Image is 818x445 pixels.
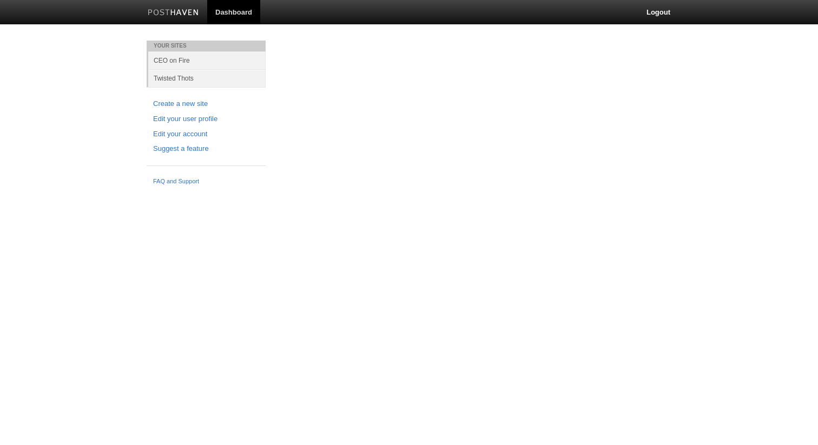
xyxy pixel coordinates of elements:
[148,51,266,69] a: CEO on Fire
[148,69,266,87] a: Twisted Thots
[153,114,259,125] a: Edit your user profile
[148,9,199,17] img: Posthaven-bar
[147,41,266,51] li: Your Sites
[153,129,259,140] a: Edit your account
[153,98,259,110] a: Create a new site
[153,177,259,187] a: FAQ and Support
[153,143,259,155] a: Suggest a feature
